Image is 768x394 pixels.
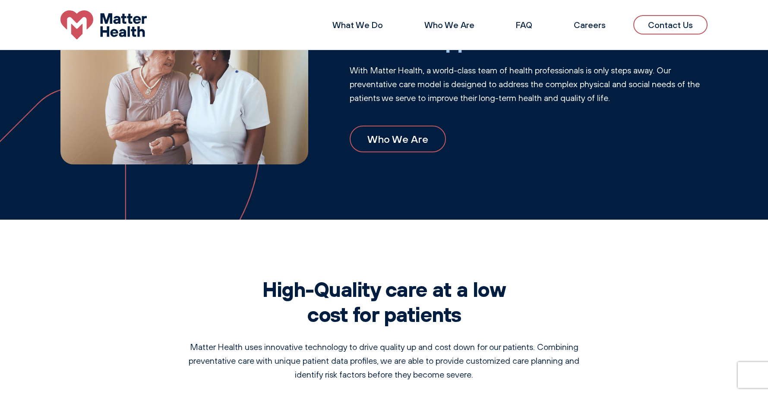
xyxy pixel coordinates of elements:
h2: High-Quality care at a low cost for patients [257,277,512,326]
p: With Matter Health, a world-class team of health professionals is only steps away. Our preventati... [350,63,708,105]
a: Careers [574,19,606,30]
a: Who We Are [424,19,474,30]
a: What We Do [332,19,383,30]
a: Who We Are [350,126,446,152]
a: FAQ [516,19,532,30]
a: Contact Us [633,15,708,35]
p: Matter Health uses innovative technology to drive quality up and cost down for our patients. Comb... [179,340,589,381]
h2: Better. Happier. Healthier. [350,28,708,53]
